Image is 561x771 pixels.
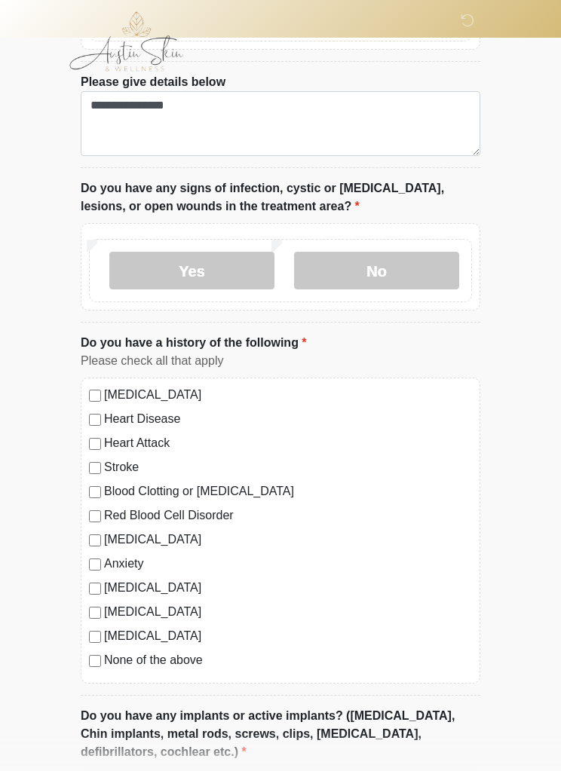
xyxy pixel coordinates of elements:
label: Do you have any signs of infection, cystic or [MEDICAL_DATA], lesions, or open wounds in the trea... [81,179,480,216]
input: [MEDICAL_DATA] [89,583,101,595]
input: [MEDICAL_DATA] [89,631,101,643]
label: Do you have a history of the following [81,334,307,352]
label: [MEDICAL_DATA] [104,531,472,549]
label: Stroke [104,458,472,476]
label: Yes [109,252,274,289]
input: None of the above [89,655,101,667]
input: Heart Attack [89,438,101,450]
label: [MEDICAL_DATA] [104,579,472,597]
input: [MEDICAL_DATA] [89,607,101,619]
label: [MEDICAL_DATA] [104,603,472,621]
label: Heart Disease [104,410,472,428]
label: Anxiety [104,555,472,573]
img: Austin Skin & Wellness Logo [66,11,199,72]
input: Blood Clotting or [MEDICAL_DATA] [89,486,101,498]
input: Red Blood Cell Disorder [89,510,101,522]
input: [MEDICAL_DATA] [89,534,101,546]
input: Heart Disease [89,414,101,426]
label: None of the above [104,651,472,669]
label: [MEDICAL_DATA] [104,386,472,404]
input: [MEDICAL_DATA] [89,390,101,402]
label: No [294,252,459,289]
input: Anxiety [89,558,101,571]
input: Stroke [89,462,101,474]
label: [MEDICAL_DATA] [104,627,472,645]
label: Blood Clotting or [MEDICAL_DATA] [104,482,472,500]
label: Do you have any implants or active implants? ([MEDICAL_DATA], Chin implants, metal rods, screws, ... [81,707,480,761]
label: Heart Attack [104,434,472,452]
label: Red Blood Cell Disorder [104,506,472,525]
div: Please check all that apply [81,352,480,370]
